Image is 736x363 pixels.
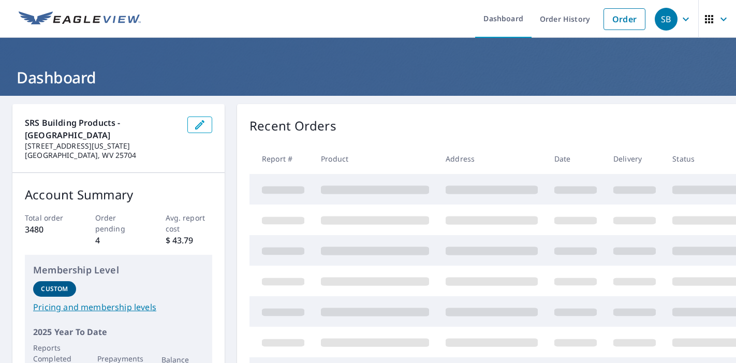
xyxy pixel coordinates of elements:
p: Total order [25,212,72,223]
p: Account Summary [25,185,212,204]
p: Custom [41,284,68,294]
a: Pricing and membership levels [33,301,204,313]
p: $ 43.79 [166,234,213,246]
th: Report # [249,143,313,174]
p: [GEOGRAPHIC_DATA], WV 25704 [25,151,179,160]
h1: Dashboard [12,67,724,88]
div: SB [655,8,678,31]
p: SRS Building Products - [GEOGRAPHIC_DATA] [25,117,179,141]
th: Product [313,143,437,174]
p: Membership Level [33,263,204,277]
p: 3480 [25,223,72,236]
a: Order [603,8,645,30]
p: 4 [95,234,142,246]
p: 2025 Year To Date [33,326,204,338]
th: Date [546,143,605,174]
th: Delivery [605,143,664,174]
p: Avg. report cost [166,212,213,234]
img: EV Logo [19,11,141,27]
p: Recent Orders [249,117,336,135]
p: Order pending [95,212,142,234]
p: [STREET_ADDRESS][US_STATE] [25,141,179,151]
th: Address [437,143,546,174]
